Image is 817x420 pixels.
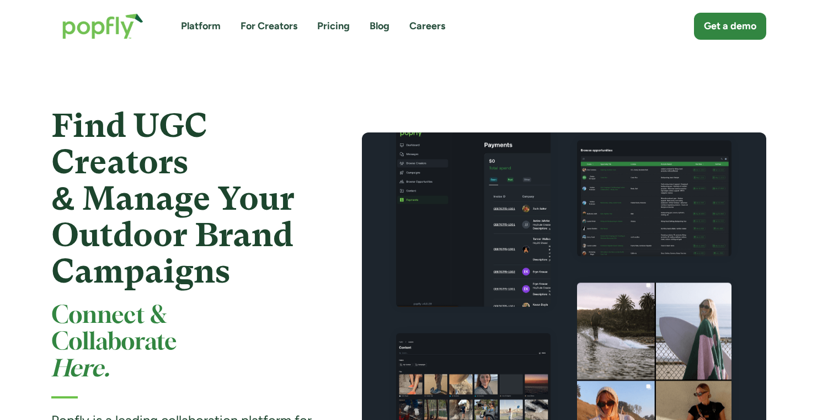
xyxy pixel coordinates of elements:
a: For Creators [241,19,297,33]
strong: Find UGC Creators & Manage Your Outdoor Brand Campaigns [51,107,295,290]
div: Get a demo [704,19,756,33]
a: Careers [409,19,445,33]
a: Platform [181,19,221,33]
a: Blog [370,19,389,33]
a: Pricing [317,19,350,33]
a: home [51,2,154,50]
a: Get a demo [694,13,766,40]
em: Here. [51,358,110,381]
h2: Connect & Collaborate [51,303,322,383]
